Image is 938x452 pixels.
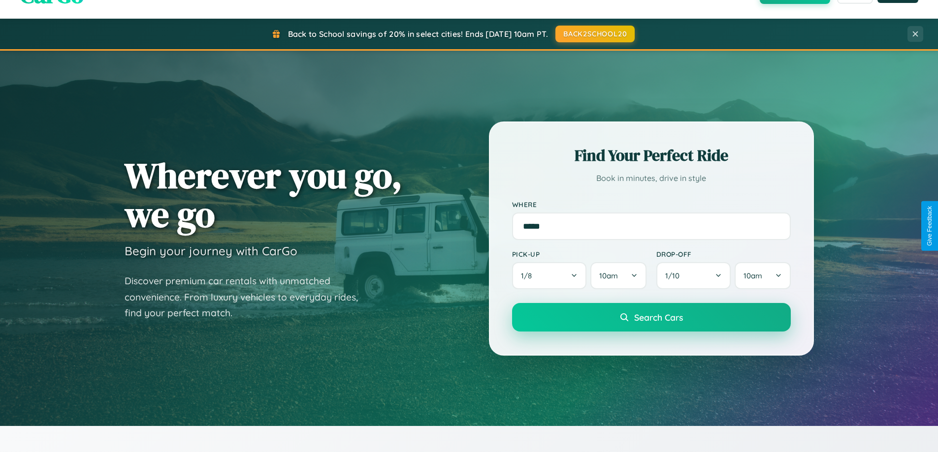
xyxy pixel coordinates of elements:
button: 10am [590,262,646,289]
span: Back to School savings of 20% in select cities! Ends [DATE] 10am PT. [288,29,548,39]
span: 10am [744,271,762,280]
button: BACK2SCHOOL20 [555,26,635,42]
h3: Begin your journey with CarGo [125,243,297,258]
span: 1 / 8 [521,271,537,280]
p: Book in minutes, drive in style [512,171,791,185]
button: 1/8 [512,262,587,289]
span: 10am [599,271,618,280]
div: Give Feedback [926,206,933,246]
button: 1/10 [656,262,731,289]
span: Search Cars [634,312,683,323]
h2: Find Your Perfect Ride [512,145,791,166]
p: Discover premium car rentals with unmatched convenience. From luxury vehicles to everyday rides, ... [125,273,371,321]
button: Search Cars [512,303,791,331]
label: Pick-up [512,250,647,258]
label: Drop-off [656,250,791,258]
label: Where [512,200,791,209]
h1: Wherever you go, we go [125,156,402,234]
button: 10am [735,262,790,289]
span: 1 / 10 [665,271,684,280]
